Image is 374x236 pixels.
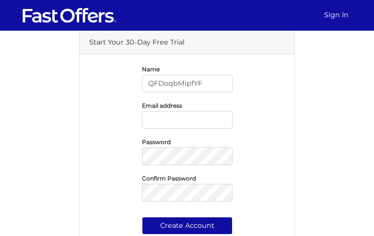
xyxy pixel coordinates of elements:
label: Password [142,141,171,143]
label: Name [142,68,160,70]
label: Email address [142,104,182,107]
button: Create Account [142,217,233,235]
a: Sign In [320,6,352,24]
label: Confirm Password [142,177,196,180]
div: Start Your 30-Day Free Trial [80,31,294,54]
